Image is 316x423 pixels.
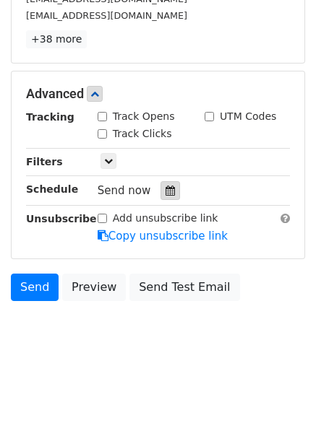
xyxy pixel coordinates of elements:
[113,109,175,124] label: Track Opens
[11,274,59,301] a: Send
[98,230,228,243] a: Copy unsubscribe link
[244,354,316,423] iframe: Chat Widget
[98,184,151,197] span: Send now
[26,30,87,48] a: +38 more
[26,213,97,224] strong: Unsubscribe
[26,183,78,195] strong: Schedule
[129,274,239,301] a: Send Test Email
[26,86,290,102] h5: Advanced
[26,10,187,21] small: [EMAIL_ADDRESS][DOMAIN_NAME]
[113,211,218,226] label: Add unsubscribe link
[220,109,276,124] label: UTM Codes
[26,156,63,167] strong: Filters
[62,274,126,301] a: Preview
[113,126,172,141] label: Track Clicks
[26,111,74,123] strong: Tracking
